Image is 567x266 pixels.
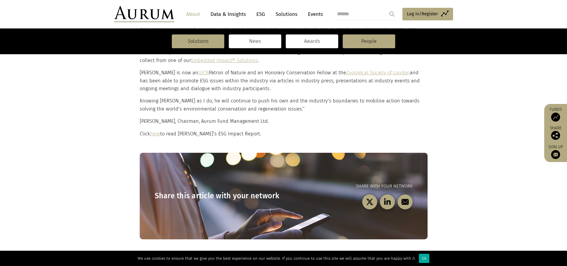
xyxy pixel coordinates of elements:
[284,183,413,190] p: Share with your network
[305,9,323,20] a: Events
[172,34,224,48] a: Solutions
[191,58,258,63] a: Embedded Impact® Solutions
[183,9,203,20] a: About
[114,6,174,22] img: Aurum
[140,130,426,138] p: Click to read [PERSON_NAME]’s ESG Impact Report.
[551,150,560,159] img: Sign up to our newsletter
[401,198,409,205] img: email-black.svg
[140,117,426,125] p: [PERSON_NAME], Chairman, Aurum Fund Management Ltd.
[346,70,410,75] a: Zoological Society of London
[229,34,281,48] a: News
[253,9,268,20] a: ESG
[547,107,564,122] a: Funds
[547,144,564,159] a: Sign up
[140,69,426,93] p: [PERSON_NAME] is now an Patron of Nature and an Honorary Conservation Fellow at the and has been ...
[407,10,438,17] span: Log in/Register
[383,198,391,205] img: linkedin-black.svg
[286,34,338,48] a: Awards
[547,126,564,140] div: Share
[366,198,373,205] img: twitter-black.svg
[343,34,395,48] a: People
[551,131,560,140] img: Share this post
[386,8,398,20] input: Submit
[402,8,453,20] a: Log in/Register
[207,9,249,20] a: Data & Insights
[140,97,426,113] p: Knowing [PERSON_NAME] as I do, he will continue to push his own and the industry’s boundaries to ...
[155,191,284,200] h3: Share this article with your network
[198,70,209,75] a: IUCN
[419,254,429,263] div: Ok
[551,113,560,122] img: Access Funds
[150,131,160,137] a: here
[273,9,300,20] a: Solutions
